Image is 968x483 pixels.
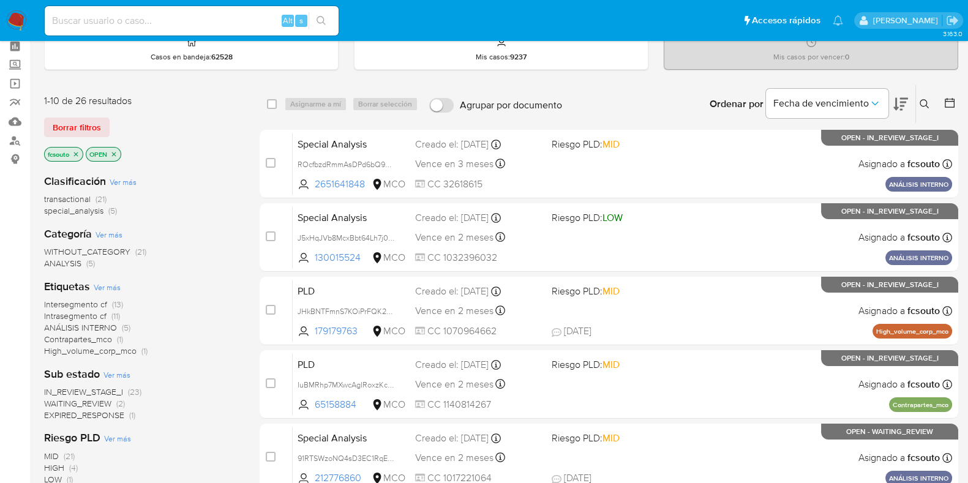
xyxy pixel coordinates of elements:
[872,15,942,26] p: felipe.cayon@mercadolibre.com
[45,13,339,29] input: Buscar usuario o caso...
[283,15,293,26] span: Alt
[752,14,820,27] span: Accesos rápidos
[299,15,303,26] span: s
[833,15,843,26] a: Notificaciones
[942,29,962,39] span: 3.163.0
[309,12,334,29] button: search-icon
[946,14,959,27] a: Salir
